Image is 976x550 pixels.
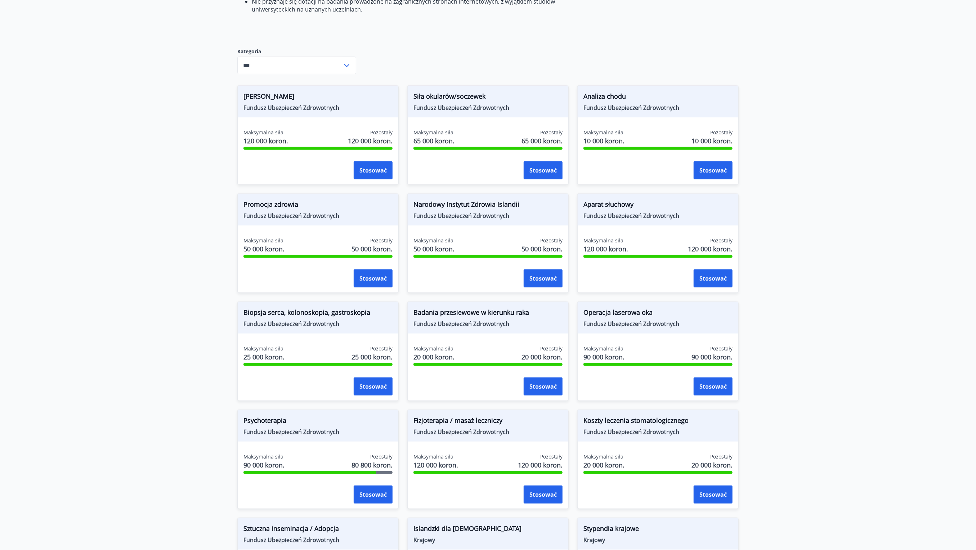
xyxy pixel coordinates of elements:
[691,353,733,361] font: 90 000 koron.
[694,486,733,504] button: Stosować
[521,353,563,361] font: 20 000 koron.
[413,200,519,209] font: Narodowy Instytut Zdrowia Islandii
[354,269,393,287] button: Stosować
[694,377,733,395] button: Stosować
[413,137,455,145] font: 65 000 koron.
[699,167,727,175] font: Stosować
[370,237,393,244] font: Pozostały
[243,353,285,361] font: 25 000 koron.
[691,137,733,145] font: 10 000 koron.
[413,320,509,328] font: Fundusz Ubezpieczeń Zdrowotnych
[243,212,339,220] font: Fundusz Ubezpieczeń Zdrowotnych
[370,129,393,136] font: Pozostały
[529,167,557,175] font: Stosować
[243,104,339,112] font: Fundusz Ubezpieczeń Zdrowotnych
[243,137,288,145] font: 120 000 koron.
[583,237,623,244] font: Maksymalna siła
[524,486,563,504] button: Stosować
[583,524,639,533] font: Stypendia krajowe
[413,536,435,544] font: Krajowy
[359,275,387,283] font: Stosować
[413,92,485,100] font: Siła okularów/soczewek
[710,453,733,460] font: Pozostały
[413,104,509,112] font: Fundusz Ubezpieczeń Zdrowotnych
[243,428,339,436] font: Fundusz Ubezpieczeń Zdrowotnych
[694,161,733,179] button: Stosować
[710,129,733,136] font: Pozostały
[540,345,563,352] font: Pozostały
[583,428,679,436] font: Fundusz Ubezpieczeń Zdrowotnych
[694,269,733,287] button: Stosować
[359,383,387,391] font: Stosować
[243,308,370,317] font: Biopsja serca, kolonoskopia, gastroskopia
[529,491,557,499] font: Stosować
[243,345,283,352] font: Maksymalna siła
[243,237,283,244] font: Maksymalna siła
[352,461,393,469] font: 80 800 koron.
[583,212,679,220] font: Fundusz Ubezpieczeń Zdrowotnych
[352,353,393,361] font: 25 000 koron.
[243,245,285,253] font: 50 000 koron.
[583,245,628,253] font: 120 000 koron.
[583,308,653,317] font: Operacja laserowa oka
[699,383,727,391] font: Stosować
[583,320,679,328] font: Fundusz Ubezpieczeń Zdrowotnych
[524,269,563,287] button: Stosować
[413,353,455,361] font: 20 000 koron.
[540,453,563,460] font: Pozostały
[413,461,458,469] font: 120 000 koron.
[583,92,626,100] font: Analiza chodu
[524,377,563,395] button: Stosować
[243,129,283,136] font: Maksymalna siła
[243,536,339,544] font: Fundusz Ubezpieczeń Zdrowotnych
[352,245,393,253] font: 50 000 koron.
[529,383,557,391] font: Stosować
[583,353,624,361] font: 90 000 koron.
[413,129,453,136] font: Maksymalna siła
[348,137,393,145] font: 120 000 koron.
[354,161,393,179] button: Stosować
[370,453,393,460] font: Pozostały
[237,48,261,55] font: Kategoria
[583,345,623,352] font: Maksymalna siła
[529,275,557,283] font: Stosować
[699,491,727,499] font: Stosować
[583,104,679,112] font: Fundusz Ubezpieczeń Zdrowotnych
[413,345,453,352] font: Maksymalna siła
[699,275,727,283] font: Stosować
[583,137,624,145] font: 10 000 koron.
[354,486,393,504] button: Stosować
[413,212,509,220] font: Fundusz Ubezpieczeń Zdrowotnych
[691,461,733,469] font: 20 000 koron.
[354,377,393,395] button: Stosować
[243,524,339,533] font: Sztuczna inseminacja / Adopcja
[540,237,563,244] font: Pozostały
[370,345,393,352] font: Pozostały
[243,320,339,328] font: Fundusz Ubezpieczeń Zdrowotnych
[359,167,387,175] font: Stosować
[243,461,285,469] font: 90 000 koron.
[413,524,521,533] font: Islandzki dla [DEMOGRAPHIC_DATA]
[583,129,623,136] font: Maksymalna siła
[583,416,689,425] font: Koszty leczenia stomatologicznego
[583,200,633,209] font: Aparat słuchowy
[243,92,294,100] font: [PERSON_NAME]
[413,416,502,425] font: Fizjoterapia / masaż leczniczy
[583,536,605,544] font: Krajowy
[413,453,453,460] font: Maksymalna siła
[524,161,563,179] button: Stosować
[583,453,623,460] font: Maksymalna siła
[413,245,455,253] font: 50 000 koron.
[243,200,298,209] font: Promocja zdrowia
[540,129,563,136] font: Pozostały
[710,237,733,244] font: Pozostały
[413,428,509,436] font: Fundusz Ubezpieczeń Zdrowotnych
[518,461,563,469] font: 120 000 koron.
[710,345,733,352] font: Pozostały
[359,491,387,499] font: Stosować
[413,308,529,317] font: Badania przesiewowe w kierunku raka
[413,237,453,244] font: Maksymalna siła
[243,453,283,460] font: Maksymalna siła
[243,416,286,425] font: Psychoterapia
[583,461,624,469] font: 20 000 koron.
